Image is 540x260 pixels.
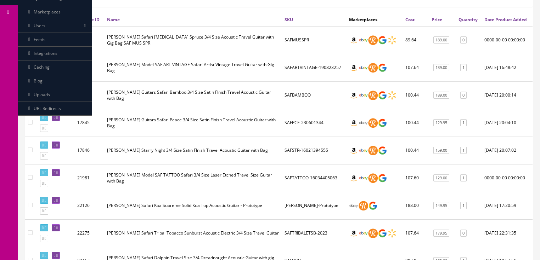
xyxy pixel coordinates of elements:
td: 188.00 [403,192,429,219]
a: Caching [18,60,92,74]
td: 0000-00-00 00:00:00 [482,26,533,54]
td: SAFSTR-16021394555 [282,137,346,164]
a: Uploads [18,88,92,102]
img: google_shopping [378,229,387,238]
td: 2018-11-12 20:04:10 [482,109,533,137]
a: 0 [460,230,467,237]
td: 21981 [74,164,104,192]
img: walmart [387,229,397,238]
td: 2018-11-12 20:00:14 [482,81,533,109]
a: Integrations [18,47,92,60]
a: 1 [460,119,467,127]
a: 189.00 [433,92,449,99]
img: reverb [368,229,378,238]
img: reverb [368,146,378,155]
a: Users [18,19,92,33]
td: 100.44 [403,81,429,109]
a: Cost [405,17,415,23]
img: ebay [359,63,368,73]
td: Luna Model SAF TATTOO Safari 3/4 Size Laser Etched Travel Size Guitar with Bag [104,164,282,192]
td: 22275 [74,219,104,247]
td: Luna Safari Muse Spruce 3/4 Size Acoustic Travel Guitar with Gig Bag SAF MUS SPR [104,26,282,54]
img: ebay [359,229,368,238]
td: 89.64 [403,26,429,54]
img: ebay [359,35,368,45]
a: 149.95 [433,202,449,209]
td: Luna Safari Starry Night 3/4 Size Satin FInish Travel Acoustic Guitar with Bag [104,137,282,164]
a: Feeds [18,33,92,47]
td: 107.64 [403,54,429,81]
a: Blog [18,74,92,88]
td: 2018-07-05 16:48:42 [482,54,533,81]
th: Marketplaces [346,13,403,26]
img: walmart [387,91,397,100]
img: google_shopping [378,35,387,45]
a: SKU [285,17,293,23]
a: 0 [460,92,467,99]
td: 2018-11-12 20:07:02 [482,137,533,164]
a: Marketplaces [18,5,92,19]
img: amazon [349,63,359,73]
td: Luna Guitars Safari Peace 3/4 Size Satin FInish Travel Acoustic Guitar with Bag [104,109,282,137]
td: SAFTATTOO-16034405063 [282,164,346,192]
td: SAFKO-Prototype [282,192,346,219]
a: 1 [460,64,467,71]
img: google_shopping [378,146,387,155]
img: reverb [368,91,378,100]
td: 17845 [74,109,104,137]
a: 1 [460,147,467,154]
td: 2020-01-30 17:20:59 [482,192,533,219]
a: Name [107,17,120,23]
td: SAFMUSSPR [282,26,346,54]
img: ebay [359,173,368,183]
td: 107.64 [403,219,429,247]
td: SAFARTVINTAGE-190823257 [282,54,346,81]
img: reverb [368,173,378,183]
td: Luna Safari Koa Supreme Solid Koa Top Acoustic Guitar - Prototype [104,192,282,219]
td: Luna Model SAF ART VINTAGE Safari Artist Vintage Travel Guitar with Gig Bag [104,54,282,81]
img: google_shopping [368,201,378,210]
td: SAFBAMBOO [282,81,346,109]
img: reverb [368,118,378,128]
img: ebay [349,201,359,210]
td: 0000-00-00 00:00:00 [482,164,533,192]
img: amazon [349,91,359,100]
img: amazon [349,146,359,155]
td: 100.44 [403,137,429,164]
td: SAFTRIBALETSB-2023 [282,219,346,247]
img: reverb [368,63,378,73]
img: amazon [349,118,359,128]
a: Date Product Added [484,17,527,23]
a: 159.00 [433,147,449,154]
img: reverb [368,35,378,45]
img: google_shopping [378,63,387,73]
img: ebay [359,146,368,155]
img: google_shopping [378,91,387,100]
td: 2020-02-11 22:31:35 [482,219,533,247]
img: google_shopping [378,118,387,128]
img: walmart [387,35,397,45]
a: 129.95 [433,119,449,127]
td: 107.60 [403,164,429,192]
td: Luna Guitars Safari Bamboo 3/4 Size Satin FInish Travel Acoustic Guitar with Bag [104,81,282,109]
td: 100.44 [403,109,429,137]
img: ebay [359,118,368,128]
a: 129.00 [433,174,449,182]
td: 17846 [74,137,104,164]
a: Price [432,17,442,23]
img: ebay [359,91,368,100]
td: SAFPCE-230601344 [282,109,346,137]
a: 189.00 [433,36,449,44]
a: Quantity [459,17,478,23]
img: reverb [359,201,368,210]
a: 1 [460,174,467,182]
a: 1 [460,202,467,209]
a: URL Redirects [18,102,92,116]
img: google_shopping [378,173,387,183]
a: 0 [460,36,467,44]
img: amazon [349,35,359,45]
img: amazon [349,229,359,238]
a: 179.95 [433,230,449,237]
td: LUNA Safari Tribal Tobacco Sunburst Acoustic Electric 3/4 Size Travel Guitar [104,219,282,247]
td: 22126 [74,192,104,219]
